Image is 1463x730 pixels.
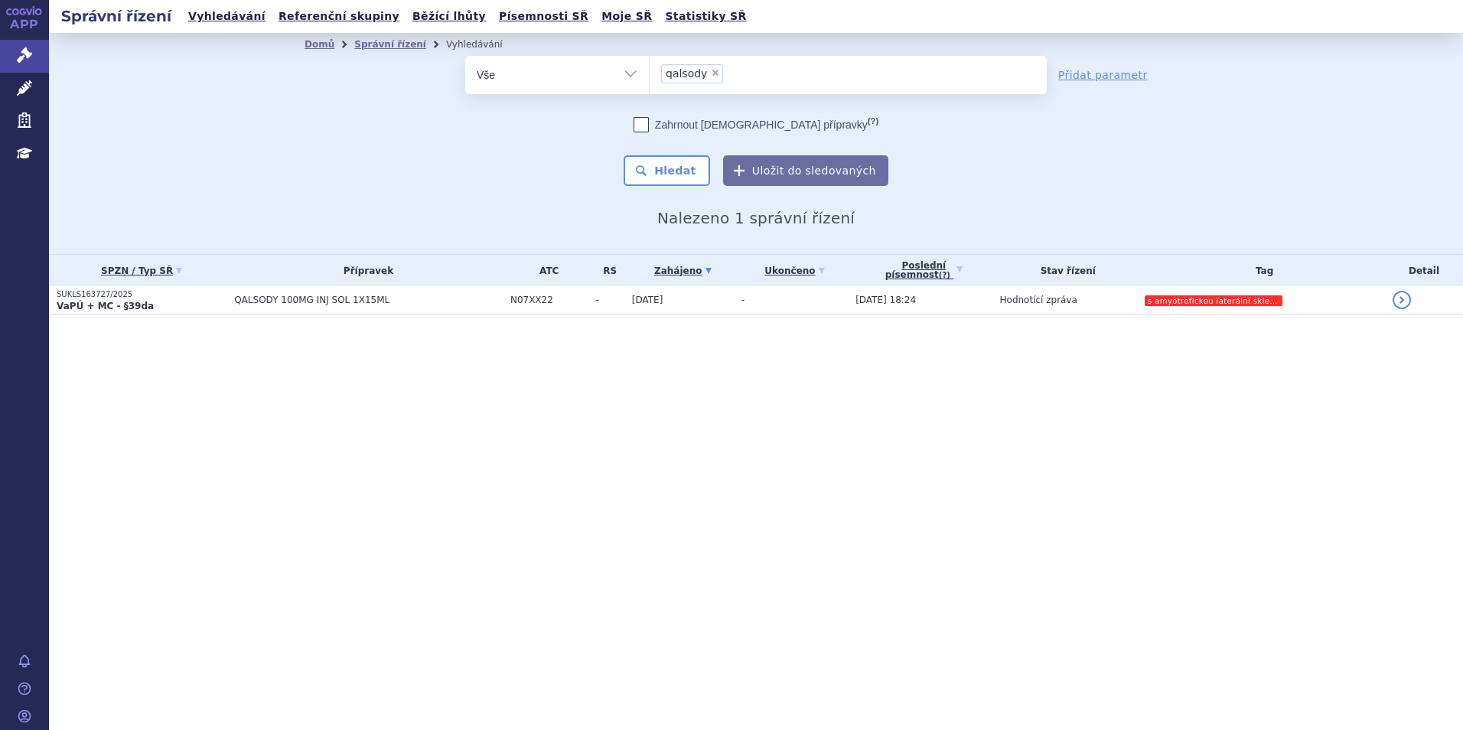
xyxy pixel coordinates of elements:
[503,255,588,286] th: ATC
[855,295,916,305] span: [DATE] 18:24
[1145,295,1282,306] i: s amyotrofickou laterální sklerózou
[741,295,745,305] span: -
[57,260,226,282] a: SPZN / Typ SŘ
[49,5,184,27] h2: Správní řízení
[723,155,888,186] button: Uložit do sledovaných
[226,255,503,286] th: Přípravek
[728,64,736,83] input: qalsody
[711,68,720,77] span: ×
[660,6,751,27] a: Statistiky SŘ
[494,6,593,27] a: Písemnosti SŘ
[632,295,663,305] span: [DATE]
[868,116,878,126] abbr: (?)
[354,39,426,50] a: Správní řízení
[992,255,1137,286] th: Stav řízení
[1136,255,1385,286] th: Tag
[1058,67,1148,83] a: Přidat parametr
[666,68,707,79] span: qalsody
[597,6,657,27] a: Moje SŘ
[1393,291,1411,309] a: detail
[588,255,624,286] th: RS
[1000,295,1077,305] span: Hodnotící zpráva
[939,271,950,280] abbr: (?)
[855,255,992,286] a: Poslednípísemnost(?)
[305,39,334,50] a: Domů
[234,295,503,305] span: QALSODY 100MG INJ SOL 1X15ML
[184,6,270,27] a: Vyhledávání
[1385,255,1463,286] th: Detail
[57,289,226,300] p: SUKLS163727/2025
[408,6,490,27] a: Běžící lhůty
[510,295,588,305] span: N07XX22
[624,155,710,186] button: Hledat
[741,260,848,282] a: Ukončeno
[657,209,855,227] span: Nalezeno 1 správní řízení
[632,260,734,282] a: Zahájeno
[596,295,624,305] span: -
[274,6,404,27] a: Referenční skupiny
[634,117,878,132] label: Zahrnout [DEMOGRAPHIC_DATA] přípravky
[446,33,523,56] li: Vyhledávání
[57,301,154,311] strong: VaPÚ + MC - §39da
